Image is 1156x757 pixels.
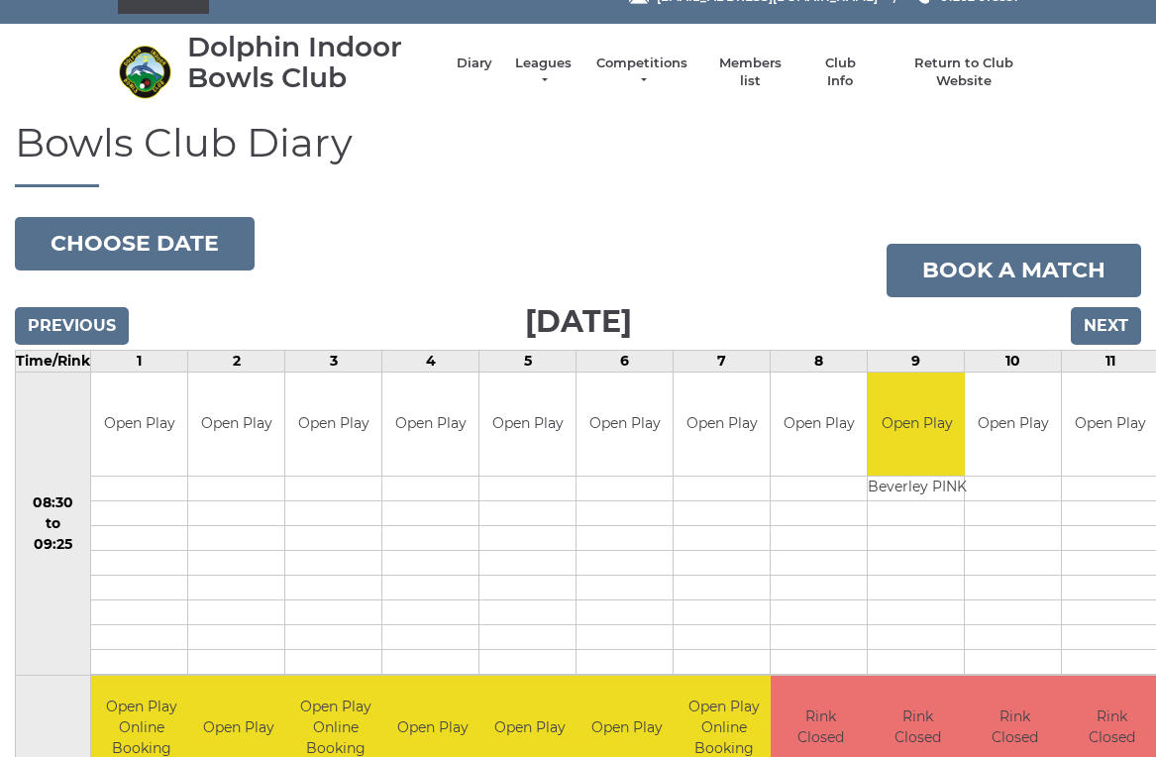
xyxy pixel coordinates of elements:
[382,373,478,477] td: Open Play
[594,54,689,90] a: Competitions
[577,350,674,372] td: 6
[674,350,771,372] td: 7
[285,350,382,372] td: 3
[709,54,791,90] a: Members list
[16,372,91,676] td: 08:30 to 09:25
[15,217,255,270] button: Choose date
[15,307,129,345] input: Previous
[479,350,577,372] td: 5
[512,54,575,90] a: Leagues
[868,477,967,501] td: Beverley PINK
[577,373,673,477] td: Open Play
[965,350,1062,372] td: 10
[674,373,770,477] td: Open Play
[479,373,576,477] td: Open Play
[118,45,172,99] img: Dolphin Indoor Bowls Club
[285,373,381,477] td: Open Play
[382,350,479,372] td: 4
[15,121,1141,187] h1: Bowls Club Diary
[187,32,437,93] div: Dolphin Indoor Bowls Club
[965,373,1061,477] td: Open Play
[889,54,1038,90] a: Return to Club Website
[457,54,492,72] a: Diary
[811,54,869,90] a: Club Info
[868,373,967,477] td: Open Play
[16,350,91,372] td: Time/Rink
[771,350,868,372] td: 8
[188,373,284,477] td: Open Play
[868,350,965,372] td: 9
[887,244,1141,297] a: Book a match
[771,373,867,477] td: Open Play
[91,373,187,477] td: Open Play
[188,350,285,372] td: 2
[1071,307,1141,345] input: Next
[91,350,188,372] td: 1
